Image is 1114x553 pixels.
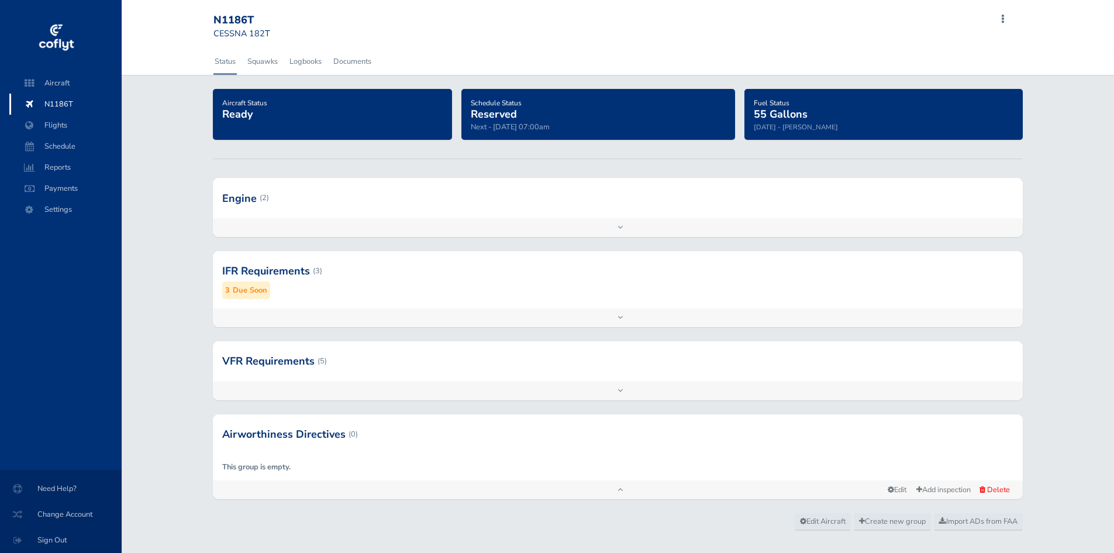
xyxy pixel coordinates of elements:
[795,513,851,531] a: Edit Aircraft
[332,49,373,74] a: Documents
[800,516,846,527] span: Edit Aircraft
[883,482,911,498] a: Edit
[21,136,110,157] span: Schedule
[987,485,1010,495] span: Delete
[888,485,906,495] span: Edit
[754,122,838,132] small: [DATE] - [PERSON_NAME]
[21,157,110,178] span: Reports
[14,530,108,551] span: Sign Out
[939,516,1018,527] span: Import ADs from FAA
[859,516,926,527] span: Create new group
[37,20,75,56] img: coflyt logo
[14,504,108,525] span: Change Account
[213,28,270,39] small: CESSNA 182T
[21,94,110,115] span: N1186T
[471,107,517,121] span: Reserved
[21,199,110,220] span: Settings
[471,95,522,122] a: Schedule StatusReserved
[854,513,931,531] a: Create new group
[21,115,110,136] span: Flights
[14,478,108,499] span: Need Help?
[754,98,789,108] span: Fuel Status
[222,462,291,472] strong: This group is empty.
[21,73,110,94] span: Aircraft
[213,14,298,27] div: N1186T
[911,482,976,499] a: Add inspection
[222,98,267,108] span: Aircraft Status
[976,483,1013,496] button: Delete
[471,122,550,132] span: Next - [DATE] 07:00am
[222,107,253,121] span: Ready
[21,178,110,199] span: Payments
[246,49,279,74] a: Squawks
[934,513,1023,531] a: Import ADs from FAA
[213,49,237,74] a: Status
[233,284,267,297] small: Due Soon
[288,49,323,74] a: Logbooks
[471,98,522,108] span: Schedule Status
[754,107,808,121] span: 55 Gallons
